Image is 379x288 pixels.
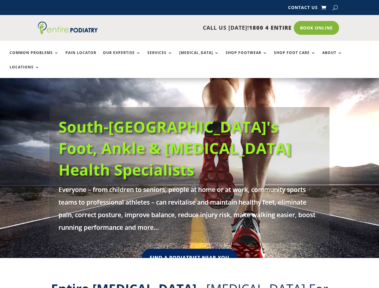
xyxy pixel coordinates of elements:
a: Shop Footwear [226,51,267,64]
img: logo (1) [38,22,98,34]
a: Our Expertise [103,51,141,64]
a: Pain Locator [65,51,96,64]
a: South-[GEOGRAPHIC_DATA]'s Foot, Ankle & [MEDICAL_DATA] Health Specialists [59,116,291,180]
a: Services [147,51,173,64]
a: Contact Us [288,5,318,12]
a: Shop Foot Care [274,51,316,64]
a: [MEDICAL_DATA] [179,51,219,64]
span: 1800 4 ENTIRE [249,24,292,31]
a: Entire Podiatry [38,29,98,35]
a: Book Online [294,21,339,35]
p: CALL US [DATE]! [106,24,292,32]
a: Locations [10,65,40,78]
a: Find A Podiatrist Near You [142,249,237,267]
p: Everyone – from children to seniors, people at home or at work, community sports teams to profess... [59,183,321,234]
a: Common Problems [10,51,59,64]
a: About [322,51,342,64]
